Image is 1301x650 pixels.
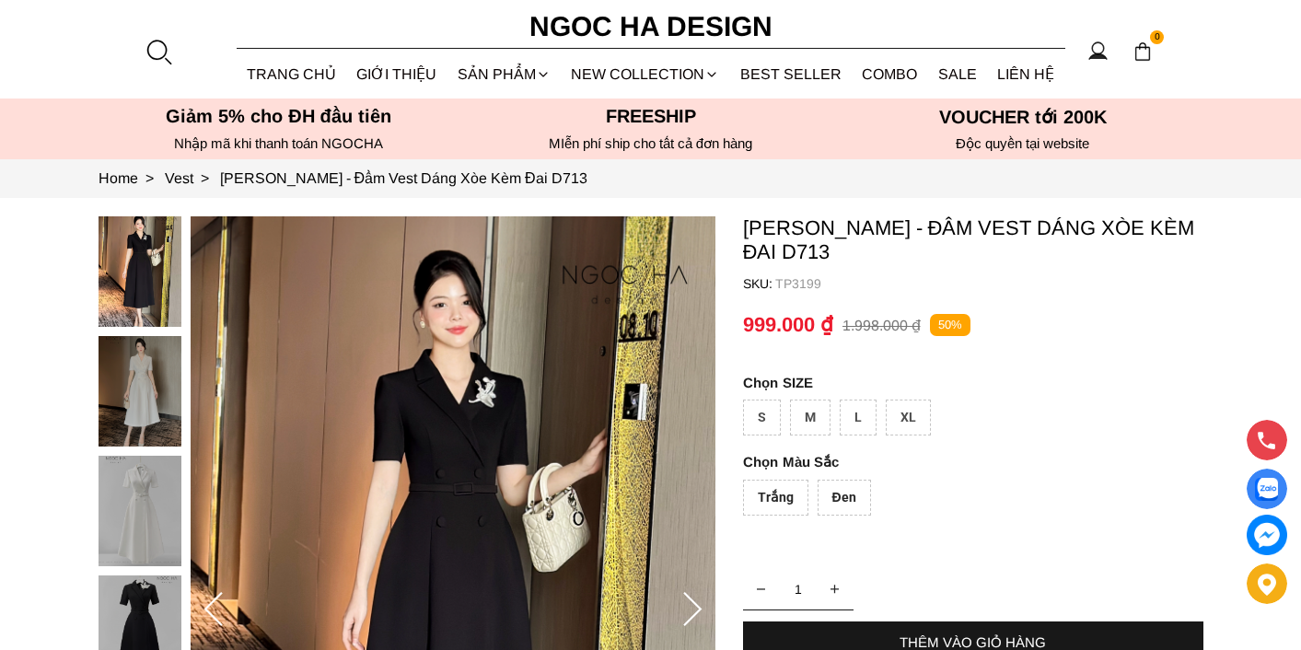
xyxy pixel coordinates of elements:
div: THÊM VÀO GIỎ HÀNG [743,634,1203,650]
div: M [790,400,831,435]
h6: SKU: [743,276,775,291]
h6: Độc quyền tại website [842,135,1203,152]
a: BEST SELLER [730,50,853,99]
a: SALE [928,50,988,99]
img: Irene Dress - Đầm Vest Dáng Xòe Kèm Đai D713_mini_2 [99,456,181,566]
img: Irene Dress - Đầm Vest Dáng Xòe Kèm Đai D713_mini_0 [99,216,181,327]
font: Nhập mã khi thanh toán NGOCHA [174,135,383,151]
a: Display image [1247,469,1287,509]
h5: VOUCHER tới 200K [842,106,1203,128]
a: Link to Home [99,170,165,186]
a: NEW COLLECTION [561,50,730,99]
a: Combo [852,50,928,99]
p: 1.998.000 ₫ [842,317,921,334]
h6: MIễn phí ship cho tất cả đơn hàng [470,135,831,152]
span: 0 [1150,30,1165,45]
p: Màu Sắc [743,454,1152,470]
div: Trắng [743,480,808,516]
a: messenger [1247,515,1287,555]
a: Link to Vest [165,170,220,186]
input: Quantity input [743,571,854,608]
p: 50% [930,314,970,337]
a: TRANG CHỦ [237,50,347,99]
a: Link to Irene Dress - Đầm Vest Dáng Xòe Kèm Đai D713 [220,170,587,186]
div: L [840,400,877,435]
a: GIỚI THIỆU [346,50,447,99]
p: 999.000 ₫ [743,313,833,337]
div: S [743,400,781,435]
div: SẢN PHẨM [447,50,562,99]
img: Display image [1255,478,1278,501]
a: LIÊN HỆ [987,50,1065,99]
p: SIZE [743,375,1203,390]
a: Ngoc Ha Design [513,5,789,49]
font: Giảm 5% cho ĐH đầu tiên [166,106,391,126]
img: Irene Dress - Đầm Vest Dáng Xòe Kèm Đai D713_mini_1 [99,336,181,447]
span: > [138,170,161,186]
span: > [193,170,216,186]
div: XL [886,400,931,435]
p: [PERSON_NAME] - Đầm Vest Dáng Xòe Kèm Đai D713 [743,216,1203,264]
font: Freeship [606,106,696,126]
p: TP3199 [775,276,1203,291]
img: img-CART-ICON-ksit0nf1 [1133,41,1153,62]
div: Đen [818,480,871,516]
